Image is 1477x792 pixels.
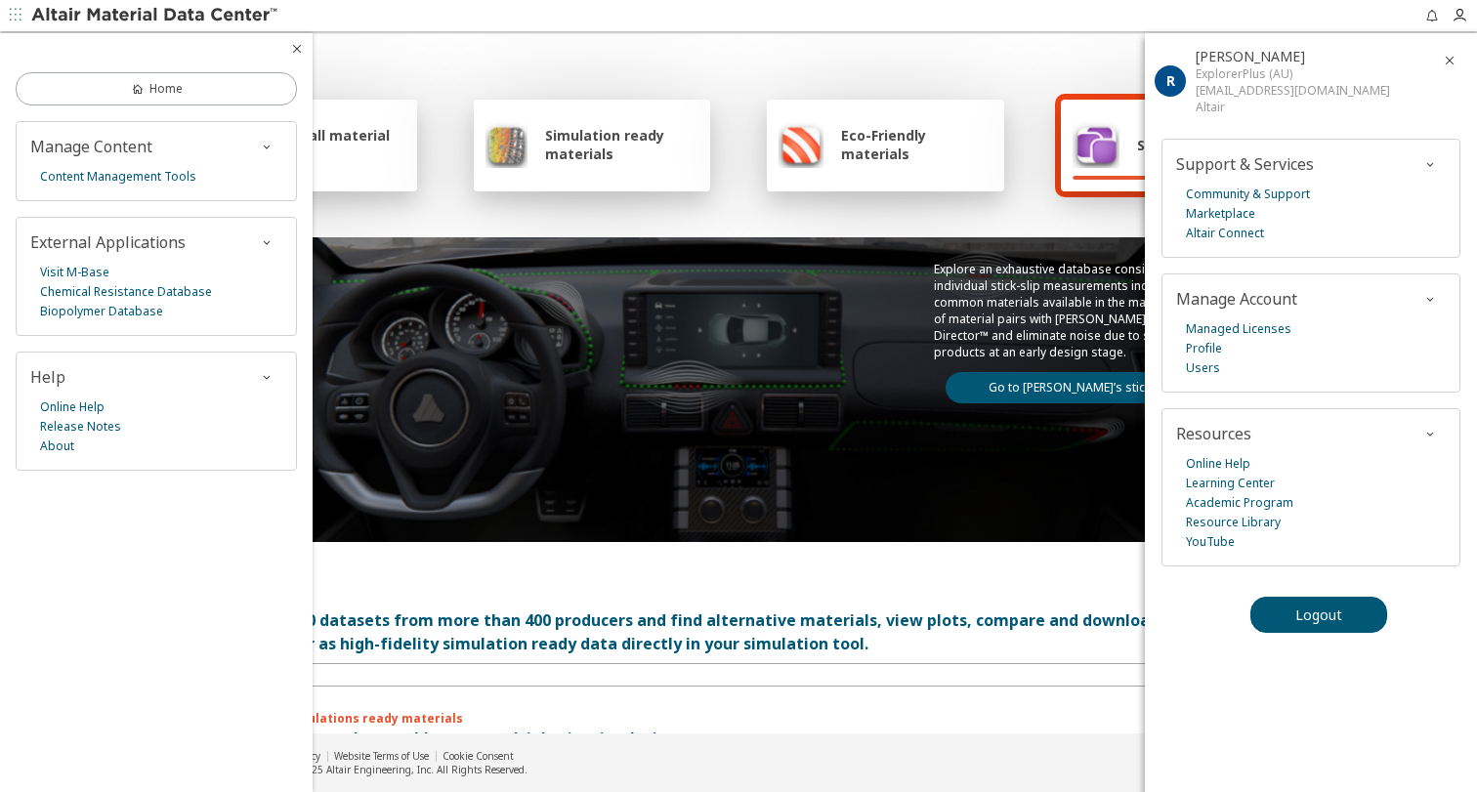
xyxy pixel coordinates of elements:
[1186,319,1291,339] a: Managed Licenses
[1073,121,1119,168] img: Stick-Slip database
[1186,532,1235,552] a: YouTube
[1176,288,1297,310] span: Manage Account
[40,417,121,437] a: Release Notes
[149,81,183,97] span: Home
[1176,423,1251,444] span: Resources
[172,727,1305,750] p: A materials database that enables true multiphysics simulations
[1196,82,1390,99] div: [EMAIL_ADDRESS][DOMAIN_NAME]
[1186,454,1250,474] a: Online Help
[485,121,527,168] img: Simulation ready materials
[1186,493,1293,513] a: Academic Program
[289,763,527,776] div: © 2025 Altair Engineering, Inc. All Rights Reserved.
[30,366,65,388] span: Help
[172,608,1305,655] div: Access over 90,000 datasets from more than 400 producers and find alternative materials, view plo...
[1186,358,1220,378] a: Users
[40,302,163,321] a: Biopolymer Database
[1186,513,1281,532] a: Resource Library
[1166,71,1175,90] span: R
[1137,136,1274,154] span: Stick-Slip database
[1196,99,1390,115] div: Altair
[841,126,992,163] span: Eco-Friendly materials
[1186,224,1264,243] a: Altair Connect
[40,437,74,456] a: About
[253,126,405,163] span: Explore all material classes
[31,6,280,25] img: Altair Material Data Center
[40,167,196,187] a: Content Management Tools
[1250,597,1387,633] button: Logout
[1176,153,1314,175] span: Support & Services
[1186,339,1222,358] a: Profile
[779,121,823,168] img: Eco-Friendly materials
[934,261,1286,360] p: Explore an exhaustive database consisting of over 11,000 individual stick-slip measurements incor...
[16,72,297,105] a: Home
[40,263,109,282] a: Visit M-Base
[1186,474,1275,493] a: Learning Center
[1186,204,1255,224] a: Marketplace
[946,372,1274,403] a: Go to [PERSON_NAME]’s stick-slip database
[443,749,514,763] a: Cookie Consent
[30,136,152,157] span: Manage Content
[334,749,429,763] a: Website Terms of Use
[172,710,1305,727] p: Instant access to simulations ready materials
[30,231,186,253] span: External Applications
[40,282,212,302] a: Chemical Resistance Database
[1196,47,1305,65] span: Raghvendra Srivastava
[1295,605,1342,624] span: Logout
[40,397,105,417] a: Online Help
[1186,185,1310,204] a: Community & Support
[1196,65,1390,82] div: ExplorerPlus (AU)
[545,126,698,163] span: Simulation ready materials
